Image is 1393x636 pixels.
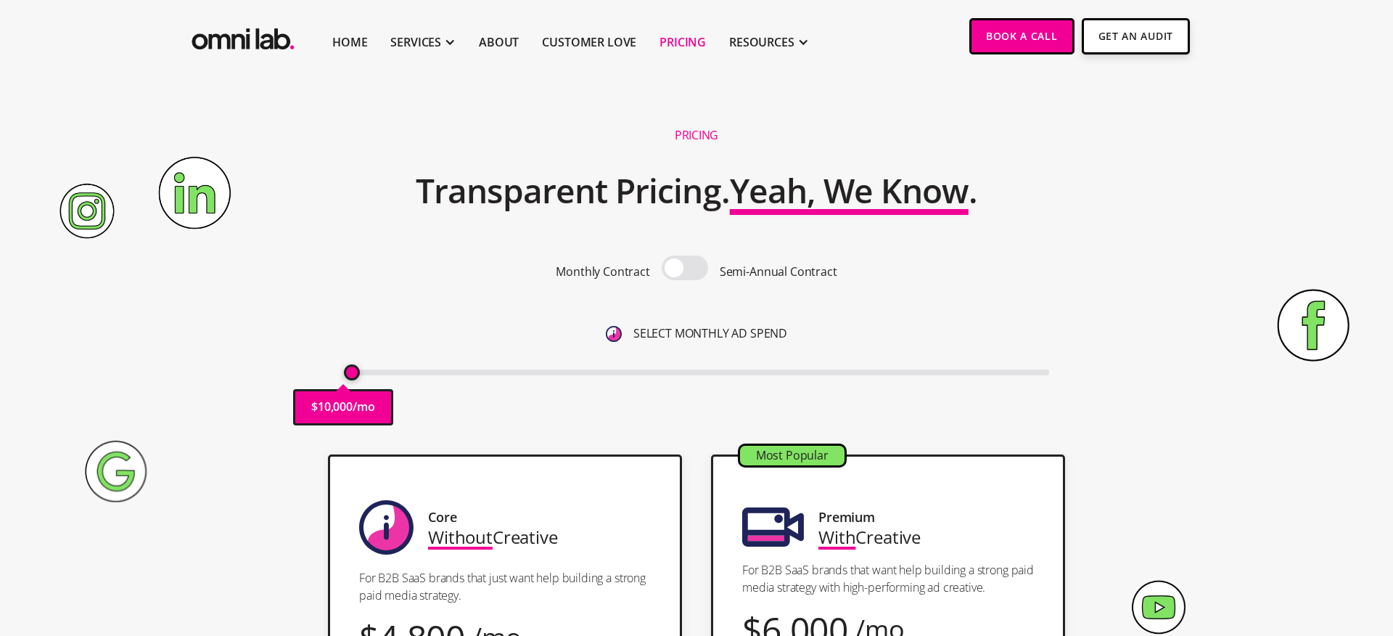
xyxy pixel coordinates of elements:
[633,324,787,343] p: SELECT MONTHLY AD SPEND
[189,18,297,54] img: Omni Lab: B2B SaaS Demand Generation Agency
[189,18,297,54] a: home
[332,33,367,51] a: Home
[353,397,375,417] p: /mo
[428,525,493,549] span: Without
[606,326,622,342] img: 6410812402e99d19b372aa32_omni-nav-info.svg
[479,33,519,51] a: About
[1320,566,1393,636] iframe: To enrich screen reader interactions, please activate Accessibility in Grammarly extension settings
[969,18,1074,54] a: Book a Call
[359,569,651,604] p: For B2B SaaS brands that just want help building a strong paid media strategy.
[416,162,977,220] h2: Transparent Pricing. .
[818,525,855,549] span: With
[1320,566,1393,636] div: Chat Widget
[428,527,558,547] div: Creative
[1082,18,1190,54] a: Get An Audit
[720,262,837,282] p: Semi-Annual Contract
[556,262,649,282] p: Monthly Contract
[542,33,636,51] a: Customer Love
[675,128,718,143] h1: Pricing
[390,33,441,51] div: SERVICES
[730,168,969,213] span: Yeah, We Know
[428,507,456,527] div: Core
[729,33,794,51] div: RESOURCES
[659,33,706,51] a: Pricing
[818,527,921,547] div: Creative
[740,446,845,465] div: Most Popular
[311,397,318,417] p: $
[318,397,353,417] p: 10,000
[742,561,1034,596] p: For B2B SaaS brands that want help building a strong paid media strategy with high-performing ad ...
[818,507,875,527] div: Premium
